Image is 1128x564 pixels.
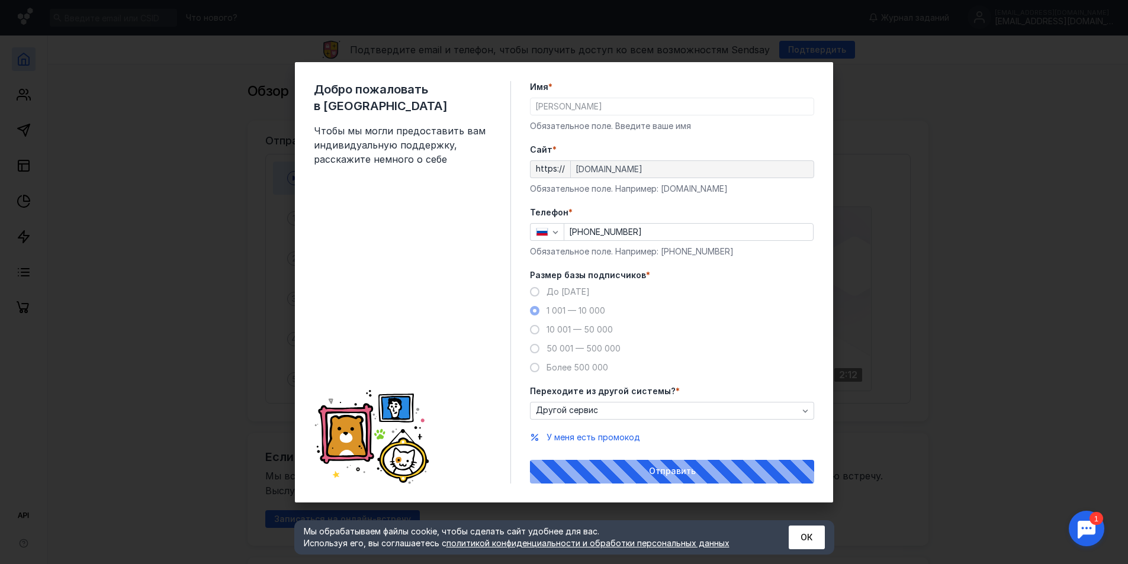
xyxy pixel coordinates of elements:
div: Обязательное поле. Введите ваше имя [530,120,814,132]
span: Другой сервис [536,405,598,415]
span: Чтобы мы могли предоставить вам индивидуальную поддержку, расскажите немного о себе [314,124,491,166]
span: Переходите из другой системы? [530,385,676,397]
span: Размер базы подписчиков [530,269,646,281]
span: Cайт [530,144,552,156]
div: Мы обрабатываем файлы cookie, чтобы сделать сайт удобнее для вас. Используя его, вы соглашаетесь c [304,526,760,549]
span: Имя [530,81,548,93]
button: ОК [789,526,825,549]
div: Обязательное поле. Например: [DOMAIN_NAME] [530,183,814,195]
span: Добро пожаловать в [GEOGRAPHIC_DATA] [314,81,491,114]
button: Другой сервис [530,402,814,420]
a: политикой конфиденциальности и обработки персональных данных [446,538,729,548]
div: Обязательное поле. Например: [PHONE_NUMBER] [530,246,814,257]
div: 1 [27,7,40,20]
button: У меня есть промокод [547,431,640,443]
span: Телефон [530,207,568,218]
span: У меня есть промокод [547,432,640,442]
